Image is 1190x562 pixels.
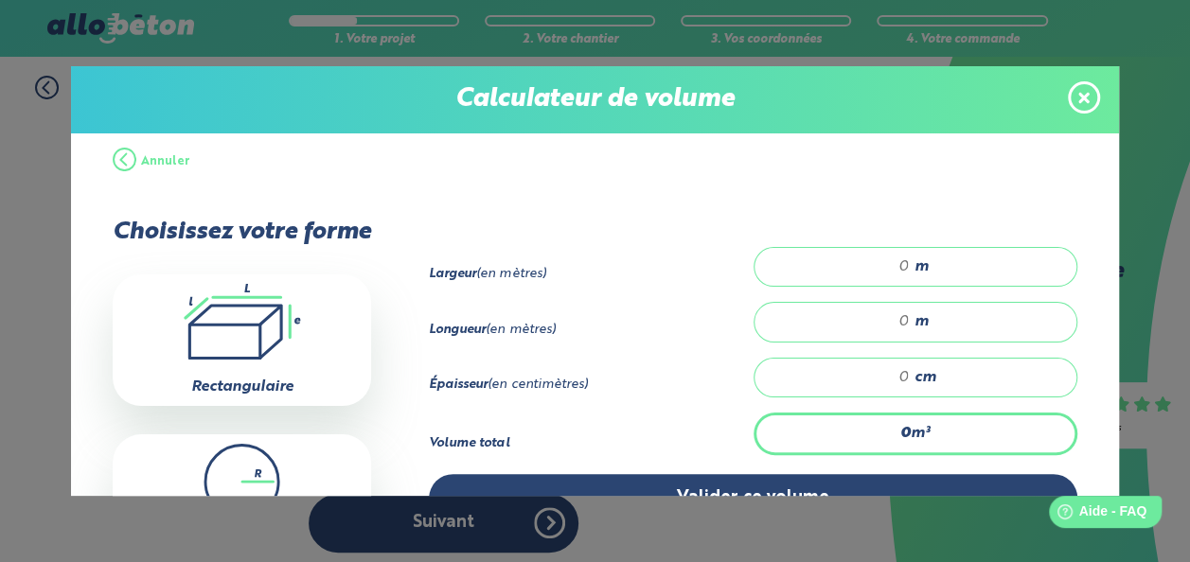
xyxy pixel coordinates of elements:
button: Valider ce volume [429,474,1076,522]
strong: Longueur [429,324,486,336]
strong: Largeur [429,268,476,280]
div: (en centimètres) [429,378,753,393]
span: m [915,258,929,275]
div: (en mètres) [429,323,753,338]
strong: 0 [900,426,911,441]
button: Annuler [113,133,190,190]
p: Calculateur de volume [90,85,1100,114]
input: 0 [773,312,910,331]
p: Choisissez votre forme [113,219,371,246]
input: 0 [773,368,910,387]
strong: Épaisseur [429,378,488,391]
div: (en mètres) [429,267,753,282]
strong: Volume total [429,437,509,449]
div: m³ [754,413,1077,454]
span: cm [915,369,936,386]
span: m [915,313,929,330]
input: 0 [773,257,910,276]
iframe: Help widget launcher [1021,488,1169,541]
label: Rectangulaire [191,379,293,395]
